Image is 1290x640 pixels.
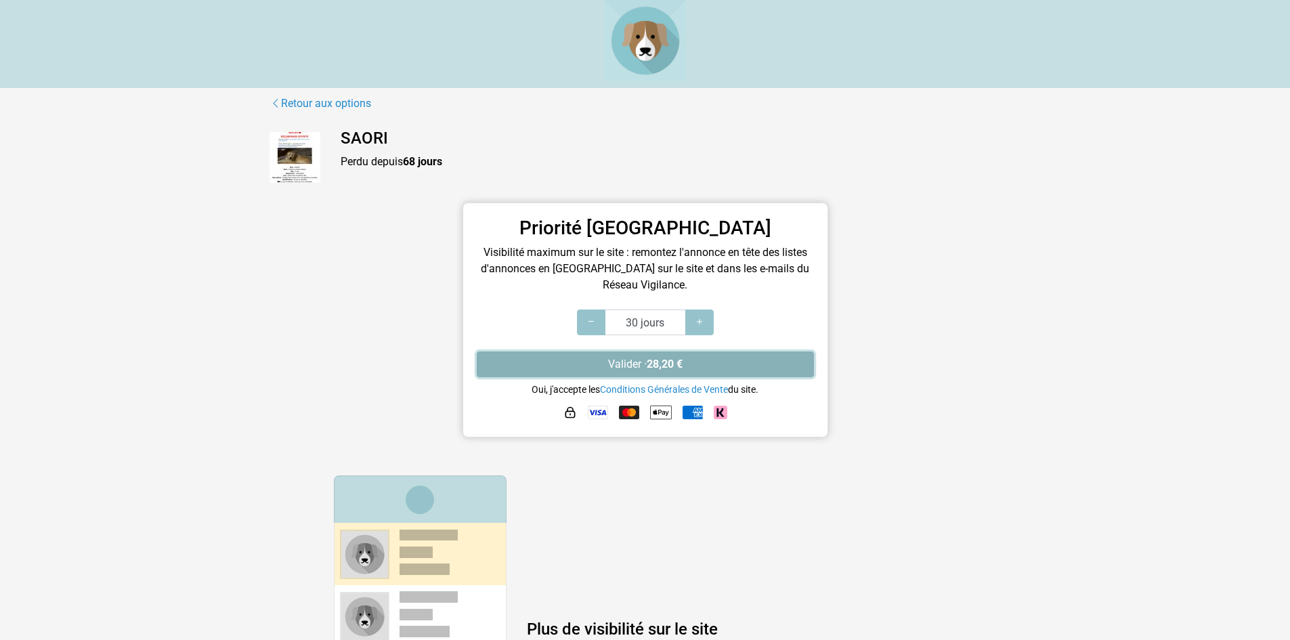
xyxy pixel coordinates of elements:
[714,406,727,419] img: Klarna
[341,129,1021,148] h4: SAORI
[527,620,957,639] h4: Plus de visibilité sur le site
[683,406,703,419] img: American Express
[403,155,442,168] strong: 68 jours
[477,244,814,293] p: Visibilité maximum sur le site : remontez l'annonce en tête des listes d'annonces en [GEOGRAPHIC_...
[619,406,639,419] img: Mastercard
[563,406,577,419] img: HTTPS : paiement sécurisé
[650,402,672,423] img: Apple Pay
[647,358,683,370] strong: 28,20 €
[588,406,608,419] img: Visa
[600,384,728,395] a: Conditions Générales de Vente
[270,95,372,112] a: Retour aux options
[477,217,814,240] h3: Priorité [GEOGRAPHIC_DATA]
[477,351,814,377] button: Valider ·28,20 €
[341,154,1021,170] p: Perdu depuis
[532,384,758,395] small: Oui, j'accepte les du site.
